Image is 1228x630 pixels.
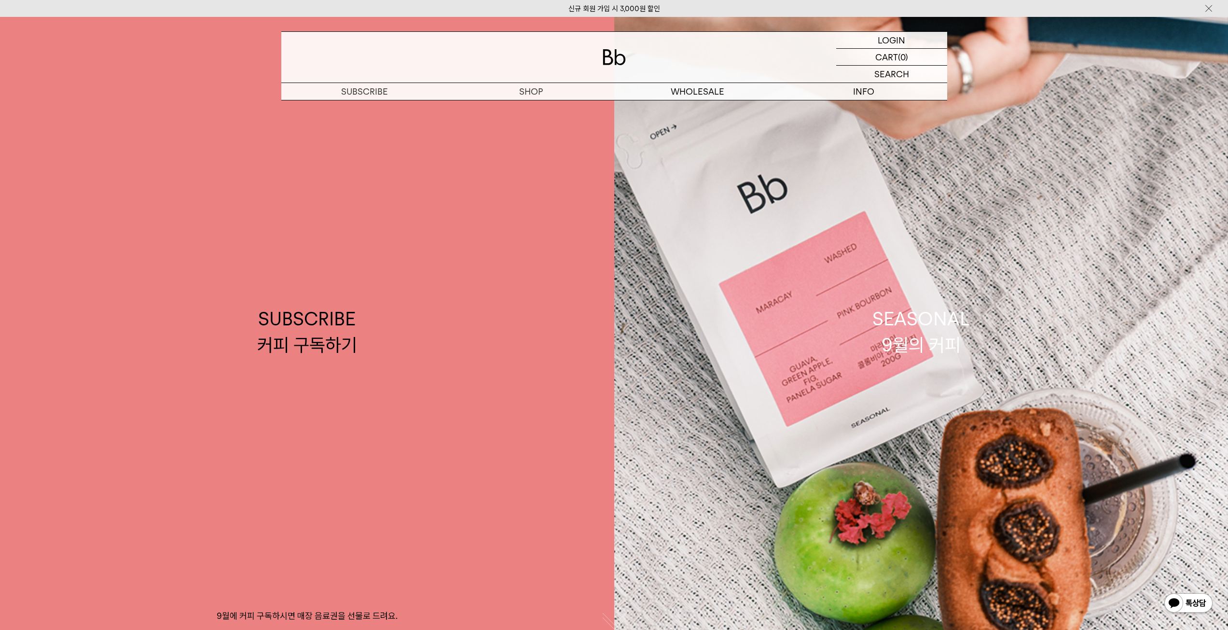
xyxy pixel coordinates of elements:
a: SHOP [448,83,614,100]
p: (0) [898,49,908,65]
img: 로고 [603,49,626,65]
div: SEASONAL 9월의 커피 [872,306,970,357]
a: SUBSCRIBE [281,83,448,100]
p: SEARCH [874,66,909,83]
a: 신규 회원 가입 시 3,000원 할인 [568,4,660,13]
a: LOGIN [836,32,947,49]
p: LOGIN [878,32,905,48]
p: WHOLESALE [614,83,781,100]
p: INFO [781,83,947,100]
p: CART [875,49,898,65]
a: CART (0) [836,49,947,66]
img: 카카오톡 채널 1:1 채팅 버튼 [1163,592,1214,616]
div: SUBSCRIBE 커피 구독하기 [257,306,357,357]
